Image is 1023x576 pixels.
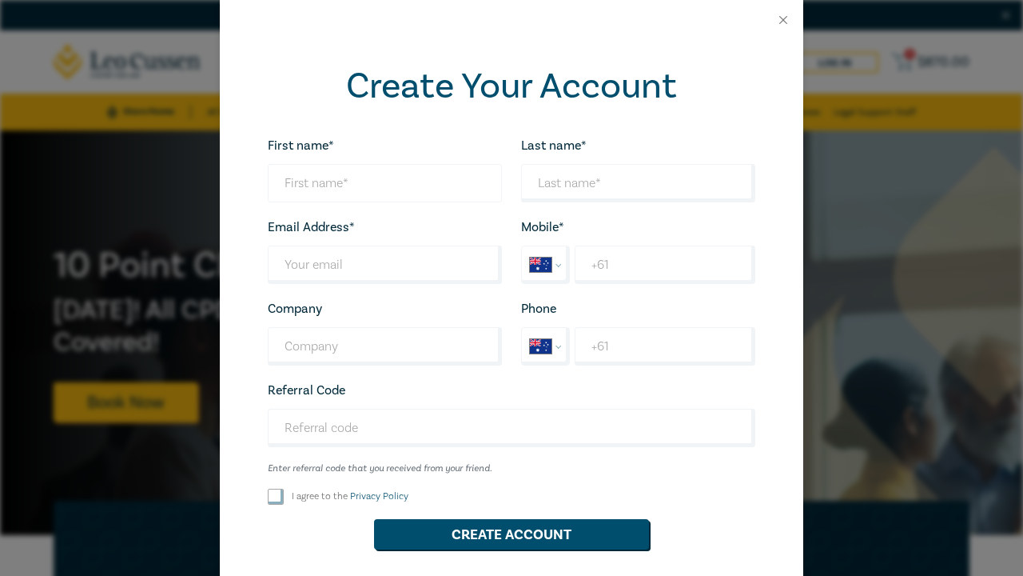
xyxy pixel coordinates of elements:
[268,327,502,366] input: Company
[374,519,649,550] button: Create Account
[268,383,345,398] label: Referral Code
[521,302,556,316] label: Phone
[521,138,587,153] label: Last name*
[575,246,755,284] input: Enter Mobile number
[268,66,755,107] h2: Create Your Account
[268,463,755,474] small: Enter referral code that you received from your friend.
[292,490,408,503] label: I agree to the
[776,13,790,27] button: Close
[268,246,502,284] input: Your email
[521,164,755,202] input: Last name*
[268,220,355,234] label: Email Address*
[575,327,755,366] input: Enter phone number
[350,490,408,502] a: Privacy Policy
[268,164,502,202] input: First name*
[268,409,755,447] input: Referral code
[268,302,322,316] label: Company
[268,138,334,153] label: First name*
[521,220,564,234] label: Mobile*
